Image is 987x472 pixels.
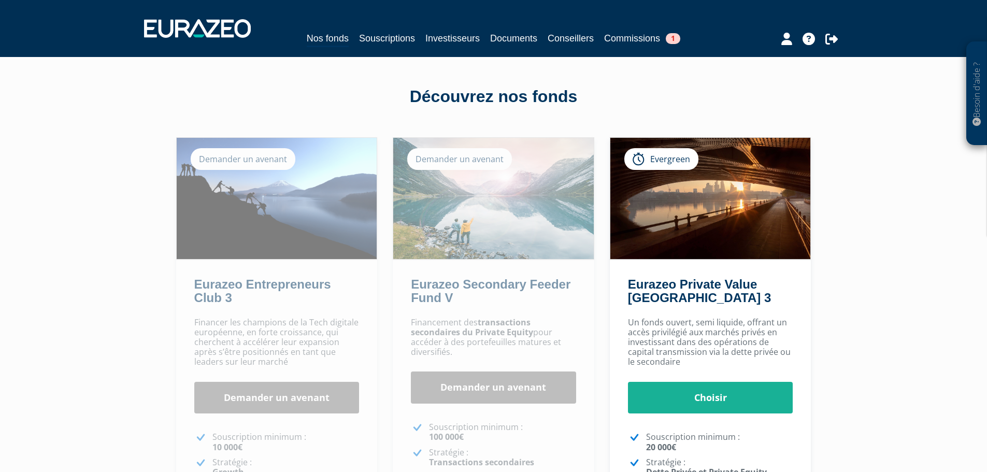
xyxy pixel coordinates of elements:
a: Demander un avenant [194,382,360,414]
p: Financer les champions de la Tech digitale européenne, en forte croissance, qui cherchent à accél... [194,318,360,367]
img: 1732889491-logotype_eurazeo_blanc_rvb.png [144,19,251,38]
span: 1 [666,33,680,44]
a: Choisir [628,382,793,414]
strong: transactions secondaires du Private Equity [411,317,533,338]
a: Commissions1 [604,31,680,46]
p: Souscription minimum : [212,432,360,452]
a: Eurazeo Entrepreneurs Club 3 [194,277,331,305]
strong: 20 000€ [646,441,676,453]
div: Demander un avenant [407,148,512,170]
div: Demander un avenant [191,148,295,170]
div: Découvrez nos fonds [198,85,789,109]
p: Un fonds ouvert, semi liquide, offrant un accès privilégié aux marchés privés en investissant dan... [628,318,793,367]
div: Evergreen [624,148,698,170]
img: Eurazeo Private Value Europe 3 [610,138,811,259]
p: Stratégie : [429,448,576,467]
p: Souscription minimum : [646,432,793,452]
img: Eurazeo Secondary Feeder Fund V [393,138,594,259]
p: Besoin d'aide ? [971,47,983,140]
a: Demander un avenant [411,371,576,404]
p: Souscription minimum : [429,422,576,442]
strong: 10 000€ [212,441,242,453]
a: Conseillers [548,31,594,46]
p: Financement des pour accéder à des portefeuilles matures et diversifiés. [411,318,576,357]
strong: 100 000€ [429,431,464,442]
a: Investisseurs [425,31,480,46]
a: Eurazeo Secondary Feeder Fund V [411,277,570,305]
strong: Transactions secondaires [429,456,534,468]
a: Nos fonds [307,31,349,47]
a: Documents [490,31,537,46]
img: Eurazeo Entrepreneurs Club 3 [177,138,377,259]
a: Souscriptions [359,31,415,46]
a: Eurazeo Private Value [GEOGRAPHIC_DATA] 3 [628,277,771,305]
